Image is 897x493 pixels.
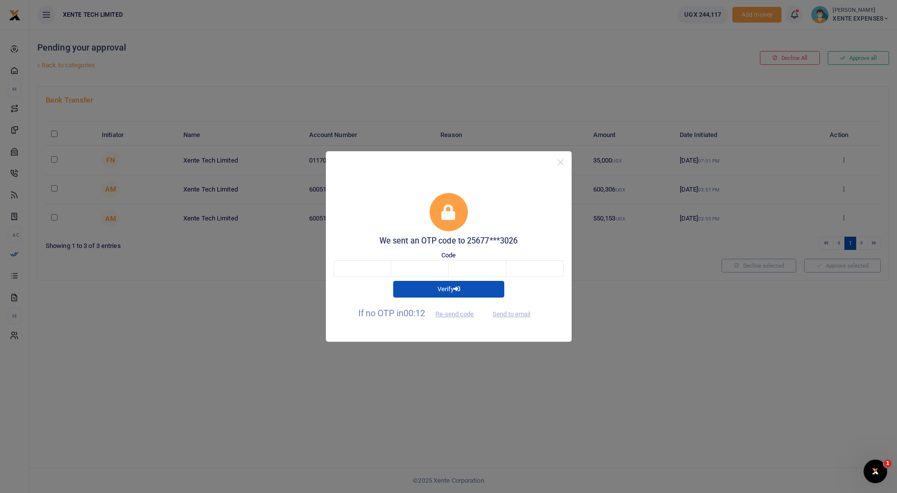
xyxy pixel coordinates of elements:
[441,250,456,260] label: Code
[404,308,426,318] span: 00:12
[553,155,568,169] button: Close
[358,308,483,318] span: If no OTP in
[884,460,892,467] span: 1
[334,236,564,246] h5: We sent an OTP code to 25677***3026
[393,281,504,298] button: Verify
[864,460,887,483] iframe: Intercom live chat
